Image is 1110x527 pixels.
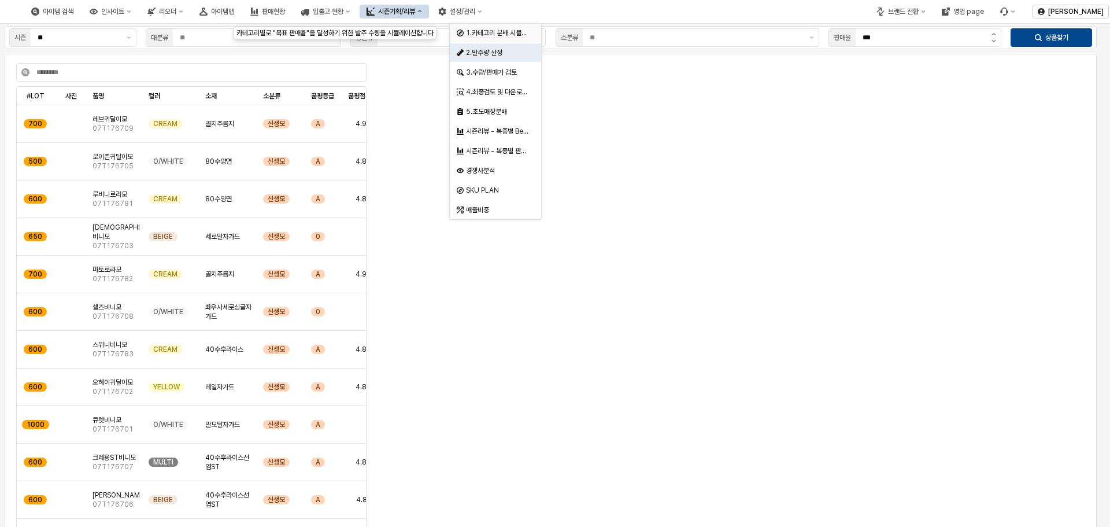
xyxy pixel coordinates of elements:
[153,495,173,504] span: BEIGE
[205,119,234,128] span: 골지주름지
[356,495,371,504] span: 4.82
[92,241,134,250] span: 07T176703
[65,91,77,101] span: 사진
[466,68,527,77] div: 3.수량/판매가 검토
[268,194,285,204] span: 신생모
[92,453,136,462] span: 크레용ST비니모
[205,382,234,392] span: 레일자가드
[294,5,357,19] div: 입출고 현황
[466,186,527,195] div: SKU PLAN
[24,5,80,19] button: 아이템 검색
[834,32,851,43] div: 판매율
[83,5,138,19] div: 인사이트
[205,345,243,354] span: 40수후라이스
[268,119,285,128] span: 신생모
[466,29,539,38] span: 1.카테고리 분배 시뮬레이션
[466,107,527,116] div: 5.초도매장분배
[92,312,134,321] span: 07T176708
[986,29,1001,38] button: 증가
[466,166,527,175] div: 경쟁사분석
[356,270,371,279] span: 4.94
[348,91,371,101] span: 품평점수
[243,5,292,19] button: 판매현황
[28,232,42,241] span: 650
[466,205,527,215] div: 매출비중
[153,307,183,316] span: O/WHITE
[869,5,933,19] button: 브랜드 전환
[805,29,819,46] button: 제안 사항 표시
[205,157,232,166] span: 80수양면
[316,382,320,392] span: A
[27,420,45,429] span: 1000
[28,270,42,279] span: 700
[450,23,541,220] div: Select an option
[211,8,234,16] div: 아이템맵
[316,270,320,279] span: A
[356,119,371,128] span: 4.94
[993,5,1022,19] div: Menu item 6
[193,5,241,19] button: 아이템맵
[153,119,177,128] span: CREAM
[1045,33,1068,42] p: 상품찾기
[205,270,234,279] span: 골지주름지
[92,274,133,283] span: 07T176782
[92,124,134,133] span: 07T176709
[153,345,177,354] span: CREAM
[316,119,320,128] span: A
[360,5,429,19] button: 시즌기획/리뷰
[153,194,177,204] span: CREAM
[205,453,254,471] span: 40수후라이스선염ST
[268,345,285,354] span: 신생모
[92,340,127,349] span: 스위니비니모
[561,32,578,43] div: 소분류
[92,415,121,425] span: 큐렛비니모
[92,223,139,241] span: [DEMOGRAPHIC_DATA]비니모
[92,190,127,199] span: 루비니로라모
[149,91,160,101] span: 컬러
[316,307,320,316] span: 0
[14,32,26,43] div: 시즌
[140,5,190,19] button: 리오더
[316,157,320,166] span: A
[27,91,45,101] span: #LOT
[205,491,254,509] span: 40수후라이스선염ST
[205,194,232,204] span: 80수양면
[122,29,136,46] button: 제안 사항 표시
[151,32,168,43] div: 대분류
[268,270,285,279] span: 신생모
[43,8,73,16] div: 아이템 검색
[92,491,139,500] span: [PERSON_NAME]
[268,495,285,504] span: 신생모
[450,8,475,16] div: 설정/관리
[313,8,343,16] div: 입출고 현황
[378,8,415,16] div: 시즌기획/리뷰
[92,199,133,208] span: 07T176781
[28,194,42,204] span: 600
[92,387,133,396] span: 07T176702
[28,307,42,316] span: 600
[268,307,285,316] span: 신생모
[268,420,285,429] span: 신생모
[153,420,183,429] span: O/WHITE
[92,425,133,434] span: 07T176701
[466,48,527,57] div: 2.발주량 산정
[935,5,991,19] button: 영업 page
[316,458,320,467] span: A
[888,8,919,16] div: 브랜드 전환
[92,303,121,312] span: 셀즈비니모
[262,8,285,16] div: 판매현황
[263,91,280,101] span: 소분류
[153,270,177,279] span: CREAM
[1011,28,1092,47] button: 상품찾기
[953,8,984,16] div: 영업 page
[92,378,133,387] span: 오헤이귀달이모
[153,232,173,241] span: BEIGE
[356,345,371,354] span: 4.89
[28,382,42,392] span: 600
[466,146,528,156] div: 시즌리뷰 - 복종별 판매율 비교
[92,91,104,101] span: 품명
